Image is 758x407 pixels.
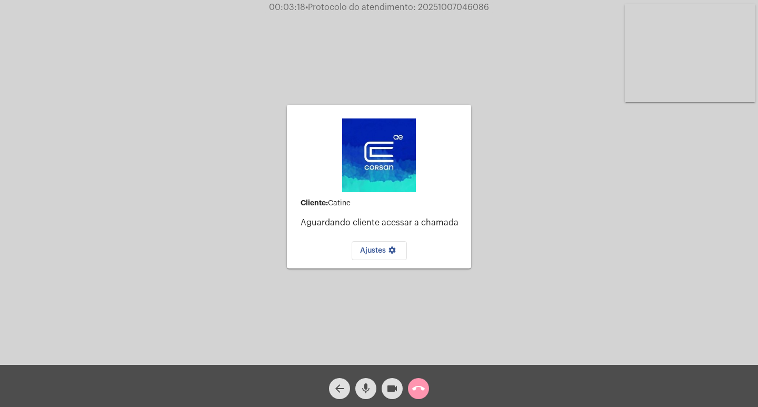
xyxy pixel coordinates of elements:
mat-icon: videocam [386,382,398,395]
div: Catine [301,199,463,207]
span: • [305,3,308,12]
button: Ajustes [352,241,407,260]
mat-icon: mic [360,382,372,395]
span: Ajustes [360,247,398,254]
mat-icon: settings [386,246,398,259]
img: d4669ae0-8c07-2337-4f67-34b0df7f5ae4.jpeg [342,118,416,192]
p: Aguardando cliente acessar a chamada [301,218,463,227]
span: 00:03:18 [269,3,305,12]
mat-icon: arrow_back [333,382,346,395]
strong: Cliente: [301,199,328,206]
span: Protocolo do atendimento: 20251007046086 [305,3,489,12]
mat-icon: call_end [412,382,425,395]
